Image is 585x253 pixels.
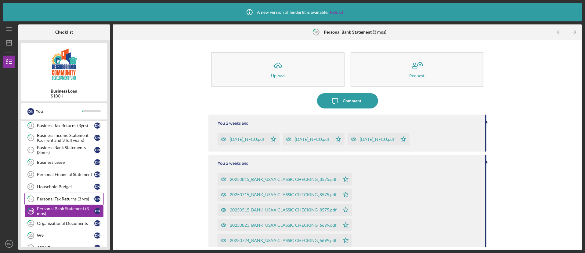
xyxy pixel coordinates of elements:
[37,245,94,250] div: 4506 T
[283,133,345,145] button: [DATE]_NFCU.pdf
[29,148,32,152] tspan: 15
[29,160,33,164] tspan: 16
[330,10,343,15] a: Reload
[211,52,344,87] button: Upload
[29,234,33,238] tspan: 22
[348,133,410,145] button: [DATE]_NFCU.pdf
[24,144,104,156] a: 15Business Bank Statements (3mos)DN
[94,159,100,165] div: D N
[94,208,100,214] div: D N
[218,133,280,145] button: [DATE]_NFCU.pdf
[343,93,361,108] div: Comment
[324,30,386,35] b: Personal Bank Statement (3 mos)
[37,221,94,226] div: Organizational Documents
[218,204,352,216] button: 20250515_BANK_USAA CLASSIC CHECKING_8575.pdf
[351,52,483,87] button: Request
[24,205,104,217] a: 20Personal Bank Statement (3 mos)DN
[230,192,337,197] div: 20250715_BANK_USAA CLASSIC CHECKING_8575.pdf
[29,209,33,213] tspan: 20
[21,46,107,82] img: Product logo
[271,73,285,78] div: Upload
[24,181,104,193] a: 18Household BudgetDN
[317,93,378,108] button: Comment
[230,207,337,212] div: 20250515_BANK_USAA CLASSIC CHECKING_8575.pdf
[51,89,78,94] b: Business Loan
[218,161,225,166] div: You
[29,222,33,226] tspan: 21
[37,233,94,238] div: W9
[94,245,100,251] div: D N
[24,217,104,229] a: 21Organizational DocumentsDN
[94,135,100,141] div: D N
[3,238,15,250] button: DN
[226,121,248,126] time: 2025-09-04 11:57
[24,132,104,144] a: 14Business Income Statement (Current and 3 full years)DN
[29,197,33,201] tspan: 19
[230,223,337,228] div: 20250823_BANK_USAA CLASSIC CHECKING_6699.pdf
[51,94,78,98] div: $100K
[218,173,352,185] button: 20250815_BANK_USAA CLASSIC CHECKING_8575.pdf
[37,145,94,155] div: Business Bank Statements (3mos)
[29,124,33,128] tspan: 13
[94,171,100,178] div: D N
[37,206,94,216] div: Personal Bank Statement (3 mos)
[94,233,100,239] div: D N
[409,73,424,78] div: Request
[29,136,33,140] tspan: 14
[37,172,94,177] div: Personal Financial Statement
[226,161,248,166] time: 2025-09-04 11:57
[242,5,343,20] div: A new version of lenderfit is available.
[230,137,264,142] div: [DATE]_NFCU.pdf
[36,106,82,116] div: You
[29,185,32,189] tspan: 18
[94,147,100,153] div: D N
[24,193,104,205] a: 19Personal Tax Returns (3 yrs)DN
[27,108,34,115] div: D N
[230,177,337,182] div: 20250815_BANK_USAA CLASSIC CHECKING_8575.pdf
[29,173,32,176] tspan: 17
[37,196,94,201] div: Personal Tax Returns (3 yrs)
[7,242,11,246] text: DN
[218,189,352,201] button: 20250715_BANK_USAA CLASSIC CHECKING_8575.pdf
[314,30,318,34] tspan: 20
[24,168,104,181] a: 17Personal Financial StatementDN
[94,220,100,226] div: D N
[94,196,100,202] div: D N
[94,184,100,190] div: D N
[295,137,329,142] div: [DATE]_NFCU.pdf
[230,238,337,243] div: 20250724_BANK_USAA CLASSIC CHECKING_6699.pdf
[55,30,73,35] b: Checklist
[218,121,225,126] div: You
[24,156,104,168] a: 16Business LeaseDN
[37,160,94,165] div: Business Lease
[37,184,94,189] div: Household Budget
[37,123,94,128] div: Business Tax Returns (3yrs)
[29,246,33,250] tspan: 23
[218,234,352,247] button: 20250724_BANK_USAA CLASSIC CHECKING_6699.pdf
[24,119,104,132] a: 13Business Tax Returns (3yrs)DN
[94,123,100,129] div: D N
[37,133,94,143] div: Business Income Statement (Current and 3 full years)
[218,219,352,231] button: 20250823_BANK_USAA CLASSIC CHECKING_6699.pdf
[360,137,394,142] div: [DATE]_NFCU.pdf
[24,229,104,242] a: 22W9DN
